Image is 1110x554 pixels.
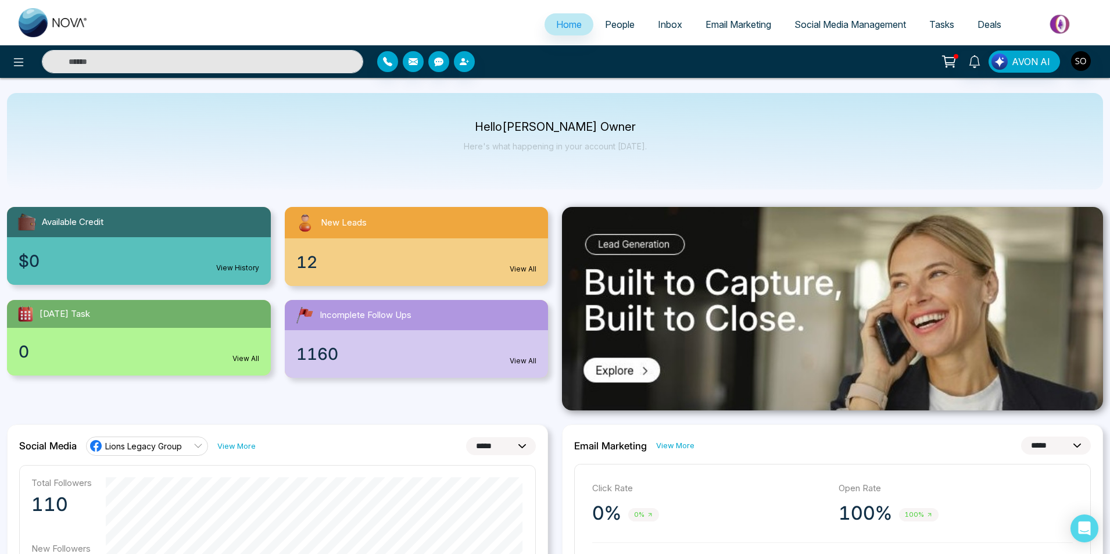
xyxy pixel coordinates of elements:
span: Email Marketing [706,19,771,30]
a: Inbox [646,13,694,35]
img: newLeads.svg [294,212,316,234]
a: Deals [966,13,1013,35]
p: Total Followers [31,477,92,488]
p: Click Rate [592,482,827,495]
span: 12 [296,250,317,274]
a: Home [545,13,593,35]
span: AVON AI [1012,55,1050,69]
div: Open Intercom Messenger [1070,514,1098,542]
span: Lions Legacy Group [105,441,182,452]
a: Incomplete Follow Ups1160View All [278,300,556,378]
a: Social Media Management [783,13,918,35]
img: followUps.svg [294,305,315,326]
span: $0 [19,249,40,273]
img: Market-place.gif [1019,11,1103,37]
span: 100% [899,508,939,521]
p: Open Rate [839,482,1073,495]
img: Lead Flow [991,53,1008,70]
a: View All [510,264,536,274]
span: Available Credit [42,216,103,229]
span: 0 [19,339,29,364]
span: Tasks [929,19,954,30]
a: View All [510,356,536,366]
img: . [562,207,1103,410]
p: 0% [592,502,621,525]
a: View More [656,440,694,451]
img: availableCredit.svg [16,212,37,233]
a: View More [217,441,256,452]
span: New Leads [321,216,367,230]
span: 0% [628,508,659,521]
span: 1160 [296,342,338,366]
span: People [605,19,635,30]
p: Here's what happening in your account [DATE]. [464,141,647,151]
p: 100% [839,502,892,525]
img: Nova CRM Logo [19,8,88,37]
a: People [593,13,646,35]
span: Incomplete Follow Ups [320,309,411,322]
a: View All [232,353,259,364]
p: 110 [31,493,92,516]
h2: Email Marketing [574,440,647,452]
span: [DATE] Task [40,308,90,321]
a: View History [216,263,259,273]
img: User Avatar [1071,51,1091,71]
span: Deals [977,19,1001,30]
button: AVON AI [989,51,1060,73]
a: Tasks [918,13,966,35]
img: todayTask.svg [16,305,35,323]
a: New Leads12View All [278,207,556,286]
h2: Social Media [19,440,77,452]
span: Inbox [658,19,682,30]
span: Social Media Management [794,19,906,30]
p: Hello [PERSON_NAME] Owner [464,122,647,132]
span: Home [556,19,582,30]
p: New Followers [31,543,92,554]
a: Email Marketing [694,13,783,35]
